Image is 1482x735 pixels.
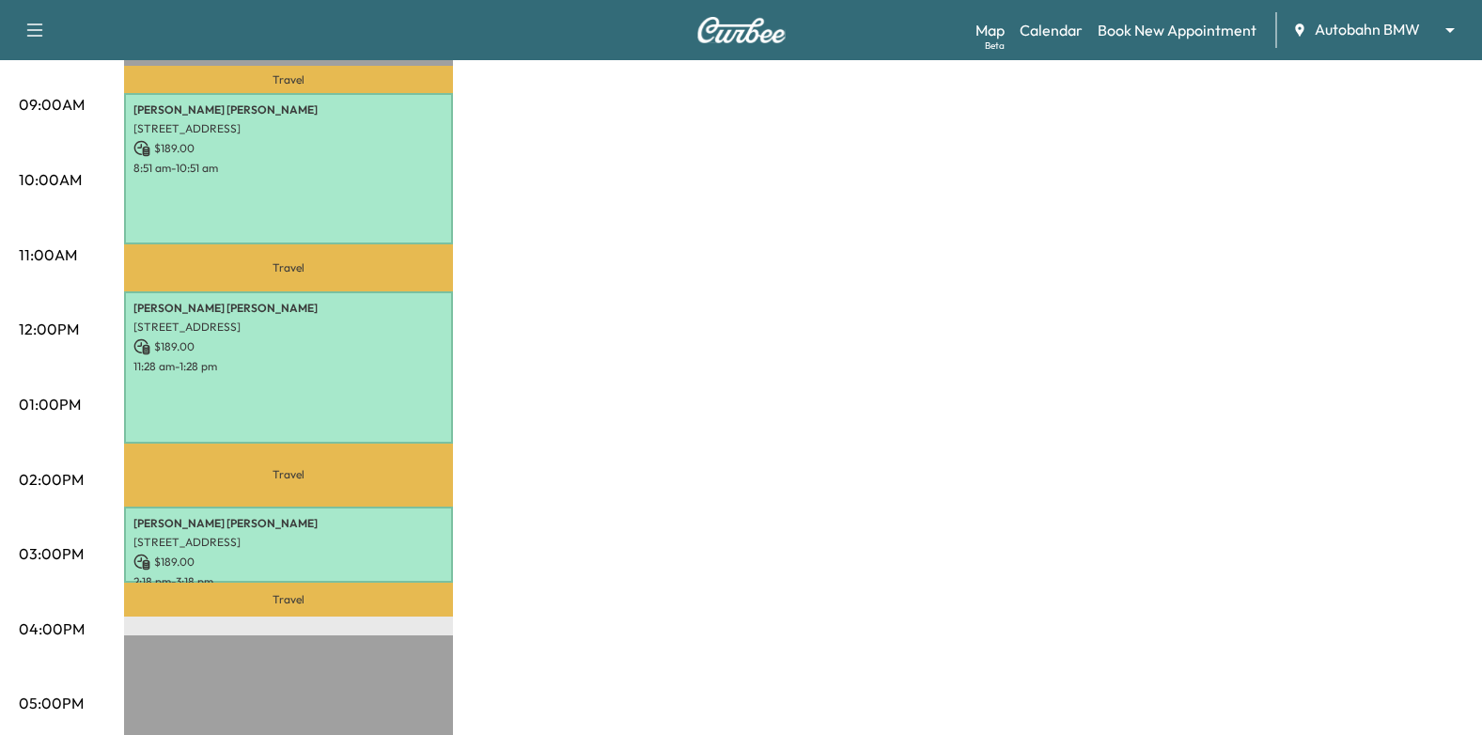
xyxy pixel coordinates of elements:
p: 09:00AM [19,93,85,116]
p: [STREET_ADDRESS] [133,320,444,335]
p: [PERSON_NAME] [PERSON_NAME] [133,301,444,316]
a: MapBeta [975,19,1005,41]
p: 05:00PM [19,692,84,714]
p: Travel [124,244,453,291]
p: 01:00PM [19,393,81,415]
p: 2:18 pm - 3:18 pm [133,574,444,589]
p: 8:51 am - 10:51 am [133,161,444,176]
p: Travel [124,444,453,507]
p: $ 189.00 [133,338,444,355]
span: Autobahn BMW [1315,19,1420,40]
p: [STREET_ADDRESS] [133,121,444,136]
p: [STREET_ADDRESS] [133,535,444,550]
p: 02:00PM [19,468,84,491]
p: 11:28 am - 1:28 pm [133,359,444,374]
p: 04:00PM [19,618,85,640]
div: Beta [985,39,1005,53]
p: Travel [124,583,453,617]
img: Curbee Logo [696,17,787,43]
p: $ 189.00 [133,140,444,157]
p: Travel [124,66,453,92]
a: Calendar [1020,19,1083,41]
p: 03:00PM [19,542,84,565]
p: [PERSON_NAME] [PERSON_NAME] [133,516,444,531]
p: $ 189.00 [133,554,444,571]
p: 11:00AM [19,243,77,266]
p: 10:00AM [19,168,82,191]
p: [PERSON_NAME] [PERSON_NAME] [133,102,444,117]
a: Book New Appointment [1098,19,1256,41]
p: 12:00PM [19,318,79,340]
